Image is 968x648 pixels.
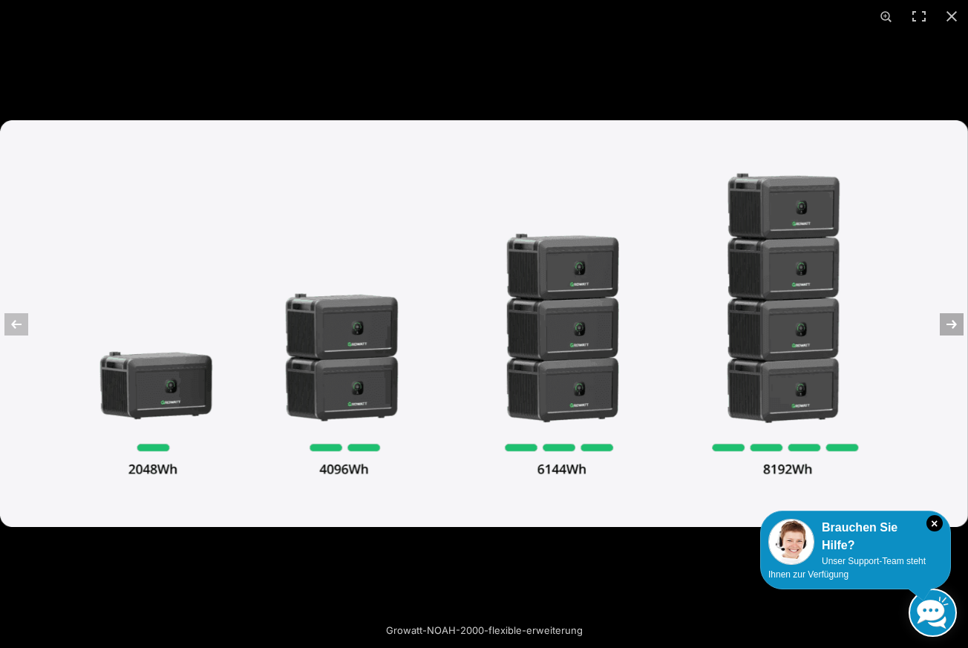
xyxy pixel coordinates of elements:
[916,287,968,361] button: Next (arrow right)
[328,615,640,645] div: Growatt-NOAH-2000-flexible-erweiterung
[926,515,943,531] i: Schließen
[768,556,926,580] span: Unser Support-Team steht Ihnen zur Verfügung
[768,519,814,565] img: Customer service
[768,519,943,554] div: Brauchen Sie Hilfe?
